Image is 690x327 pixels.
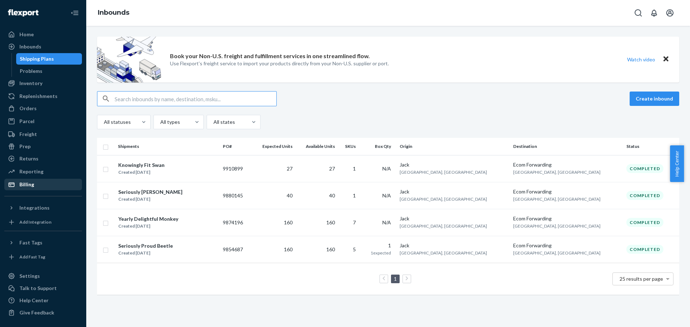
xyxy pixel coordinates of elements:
ol: breadcrumbs [92,3,135,23]
a: Parcel [4,116,82,127]
div: Yearly Delightful Monkey [118,215,178,223]
a: Add Fast Tag [4,251,82,263]
a: Problems [16,65,82,77]
div: Freight [19,131,37,138]
div: Jack [400,161,507,168]
div: Parcel [19,118,34,125]
span: 1 [353,192,356,198]
a: Settings [4,270,82,282]
span: N/A [382,192,391,198]
div: Shipping Plans [20,55,54,62]
div: Inbounds [19,43,41,50]
a: Orders [4,103,82,114]
div: Created [DATE] [118,249,173,257]
a: Page 1 is your current page [392,276,398,282]
a: Reporting [4,166,82,177]
a: Billing [4,179,82,190]
button: Fast Tags [4,237,82,248]
a: Talk to Support [4,282,82,294]
th: Available Units [295,138,338,155]
span: [GEOGRAPHIC_DATA], [GEOGRAPHIC_DATA] [513,223,601,229]
div: Completed [626,245,663,254]
div: Integrations [19,204,50,211]
button: Open account menu [663,6,677,20]
span: [GEOGRAPHIC_DATA], [GEOGRAPHIC_DATA] [513,250,601,256]
input: Search inbounds by name, destination, msku... [115,92,276,106]
button: Give Feedback [4,307,82,318]
th: SKUs [338,138,362,155]
a: Inbounds [98,9,129,17]
div: Talk to Support [19,285,57,292]
span: 160 [284,246,293,252]
div: 1 [364,242,391,249]
span: N/A [382,165,391,172]
th: Status [624,138,679,155]
td: 9874196 [220,209,252,236]
div: Problems [20,67,42,75]
div: Returns [19,155,38,162]
th: PO# [220,138,252,155]
a: Replenishments [4,90,82,102]
button: Integrations [4,202,82,214]
button: Close [661,54,671,65]
span: 1 [353,165,356,172]
th: Box Qty [362,138,397,155]
div: Inventory [19,80,42,87]
input: All statuses [103,118,104,126]
div: Fast Tags [19,239,42,246]
div: Add Fast Tag [19,254,45,260]
span: [GEOGRAPHIC_DATA], [GEOGRAPHIC_DATA] [513,196,601,202]
div: Seriously [PERSON_NAME] [118,188,183,196]
div: Completed [626,191,663,200]
div: Created [DATE] [118,223,178,230]
a: Freight [4,129,82,140]
th: Shipments [115,138,220,155]
div: Ecom Forwarding [513,188,621,195]
div: Knowingly Fit Swan [118,162,165,169]
div: Home [19,31,34,38]
div: Orders [19,105,37,112]
a: Inventory [4,78,82,89]
span: [GEOGRAPHIC_DATA], [GEOGRAPHIC_DATA] [513,169,601,175]
div: Help Center [19,297,49,304]
span: [GEOGRAPHIC_DATA], [GEOGRAPHIC_DATA] [400,196,487,202]
span: [GEOGRAPHIC_DATA], [GEOGRAPHIC_DATA] [400,169,487,175]
button: Close Navigation [68,6,82,20]
div: Jack [400,188,507,195]
div: Jack [400,215,507,222]
span: 25 results per page [620,276,663,282]
a: Returns [4,153,82,164]
span: N/A [382,219,391,225]
div: Completed [626,218,663,227]
span: [GEOGRAPHIC_DATA], [GEOGRAPHIC_DATA] [400,250,487,256]
span: 1 expected [371,250,391,256]
div: Give Feedback [19,309,54,316]
button: Open notifications [647,6,661,20]
a: Help Center [4,295,82,306]
p: Book your Non-U.S. freight and fulfillment services in one streamlined flow. [170,52,370,60]
button: Open Search Box [631,6,645,20]
span: 160 [284,219,293,225]
div: Ecom Forwarding [513,215,621,222]
div: Reporting [19,168,43,175]
td: 9910899 [220,155,252,182]
div: Prep [19,143,31,150]
div: Created [DATE] [118,169,165,176]
span: 160 [326,246,335,252]
th: Origin [397,138,510,155]
div: Created [DATE] [118,196,183,203]
button: Watch video [622,54,660,65]
span: 27 [287,165,293,172]
a: Shipping Plans [16,53,82,65]
a: Home [4,29,82,40]
div: Jack [400,242,507,249]
p: Use Flexport’s freight service to import your products directly from your Non-U.S. supplier or port. [170,60,389,67]
div: Completed [626,164,663,173]
span: 27 [329,165,335,172]
button: Help Center [670,145,684,182]
a: Prep [4,141,82,152]
span: [GEOGRAPHIC_DATA], [GEOGRAPHIC_DATA] [400,223,487,229]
